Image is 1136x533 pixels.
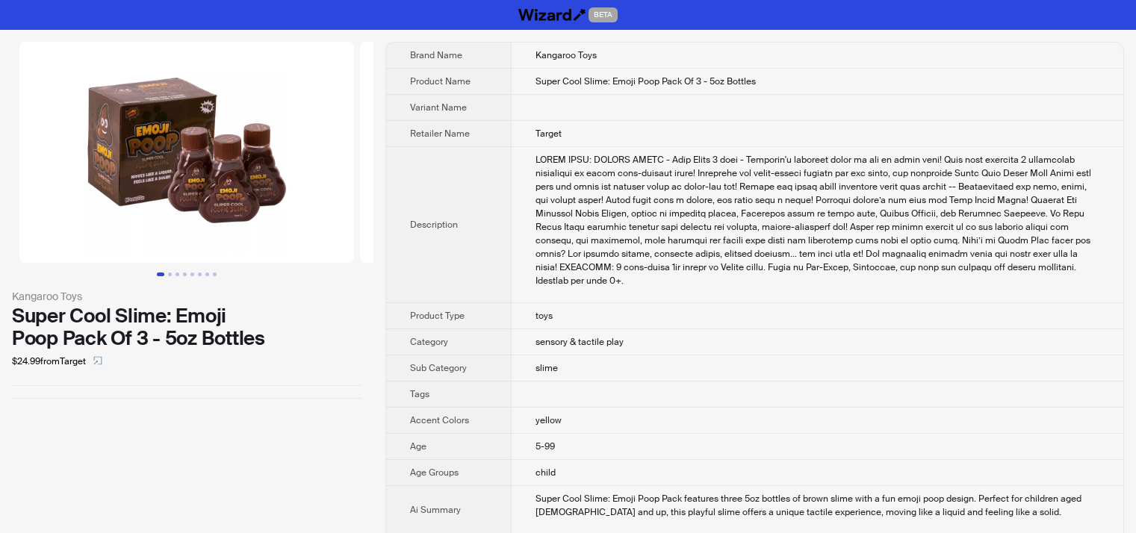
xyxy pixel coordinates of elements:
div: Super Cool Slime: Emoji Poop Pack Of 3 - 5oz Bottles [12,305,361,349]
button: Go to slide 4 [183,272,187,276]
button: Go to slide 5 [190,272,194,276]
span: Target [536,128,562,140]
span: Variant Name [410,102,467,113]
span: Accent Colors [410,414,469,426]
span: Retailer Name [410,128,470,140]
span: Tags [410,388,429,400]
span: yellow [536,414,562,426]
span: Category [410,336,448,348]
button: Go to slide 7 [205,272,209,276]
div: Kangaroo Toys [12,288,361,305]
span: Sub Category [410,362,467,374]
button: Go to slide 1 [157,272,164,276]
span: child [536,467,556,479]
button: Go to slide 6 [198,272,202,276]
span: 5-99 [536,440,555,452]
span: sensory & tactile play [536,336,624,348]
span: Product Type [410,310,465,322]
span: Description [410,219,458,231]
span: Brand Name [410,49,462,61]
span: toys [536,310,553,322]
div: $24.99 from Target [12,349,361,373]
span: Age Groups [410,467,459,479]
span: slime [536,362,558,374]
img: Super Cool Slime: Emoji Poop Pack Of 3 - 5oz Bottles image 2 [360,42,695,263]
span: BETA [589,7,618,22]
span: select [93,356,102,365]
span: Product Name [410,75,471,87]
img: Super Cool Slime: Emoji Poop Pack Of 3 - 5oz Bottles image 1 [19,42,354,263]
button: Go to slide 2 [168,272,172,276]
button: Go to slide 3 [176,272,179,276]
span: Super Cool Slime: Emoji Poop Pack Of 3 - 5oz Bottles [536,75,756,87]
div: Super Cool Slime: Emoji Poop Pack features three 5oz bottles of brown slime with a fun emoji poop... [536,492,1099,519]
span: Ai Summary [410,504,461,516]
div: SUPER COOL: POOPIE SLIME - Poop Slime 3 pack - Everyone's favorite emoji is now in slime form! Th... [536,153,1099,287]
span: Age [410,440,426,452]
span: Kangaroo Toys [536,49,597,61]
button: Go to slide 8 [213,272,217,276]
